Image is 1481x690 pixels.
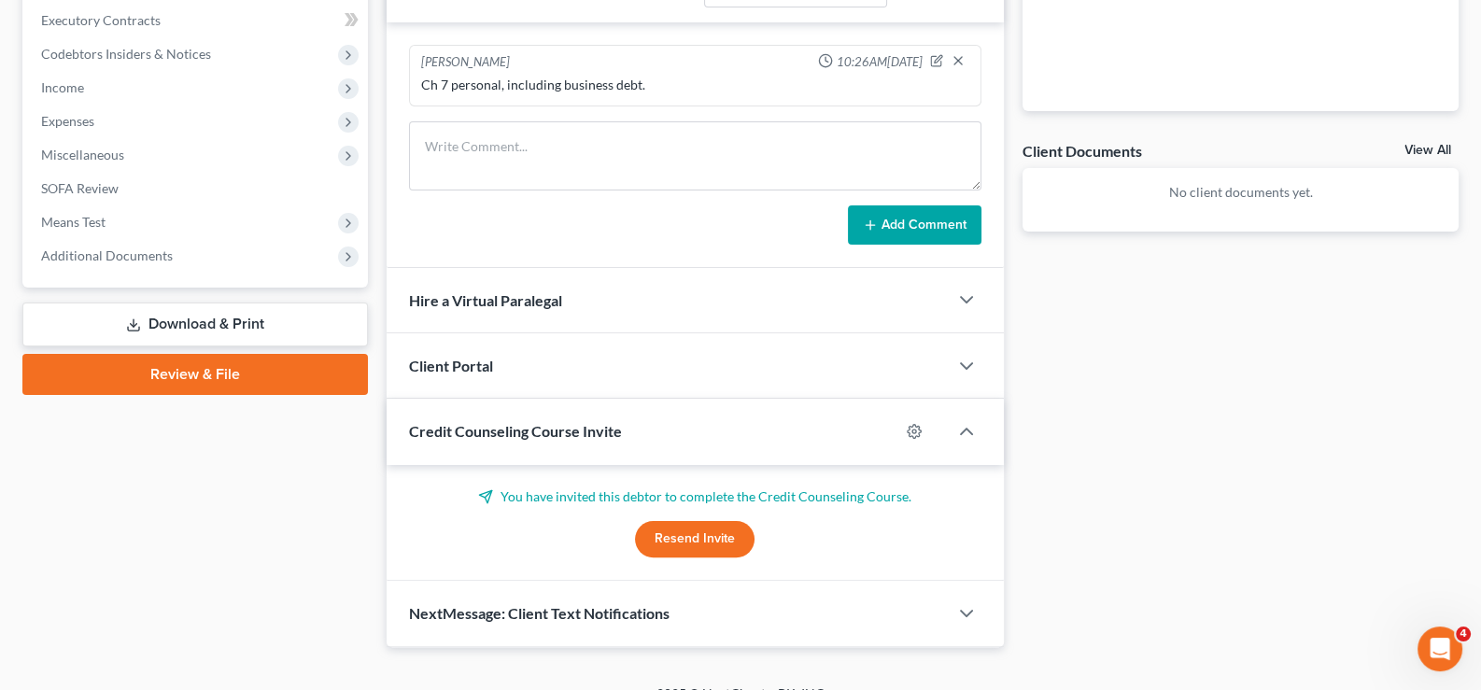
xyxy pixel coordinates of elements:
span: Income [41,79,84,95]
span: Expenses [41,113,94,129]
div: [PERSON_NAME] [421,53,510,72]
span: NextMessage: Client Text Notifications [409,604,670,622]
span: Codebtors Insiders & Notices [41,46,211,62]
span: SOFA Review [41,180,119,196]
a: Review & File [22,354,368,395]
button: Resend Invite [635,521,755,558]
span: Hire a Virtual Paralegal [409,291,562,309]
a: SOFA Review [26,172,368,205]
a: Download & Print [22,303,368,346]
span: 4 [1456,627,1471,641]
iframe: Intercom live chat [1418,627,1462,671]
p: You have invited this debtor to complete the Credit Counseling Course. [409,487,982,506]
span: Additional Documents [41,247,173,263]
span: Executory Contracts [41,12,161,28]
div: Client Documents [1023,141,1142,161]
span: 10:26AM[DATE] [837,53,923,71]
p: No client documents yet. [1037,183,1444,202]
span: Credit Counseling Course Invite [409,422,622,440]
a: View All [1404,144,1451,157]
span: Client Portal [409,357,493,374]
span: Miscellaneous [41,147,124,162]
button: Add Comment [848,205,981,245]
span: Means Test [41,214,106,230]
a: Executory Contracts [26,4,368,37]
div: Ch 7 personal, including business debt. [421,76,970,94]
